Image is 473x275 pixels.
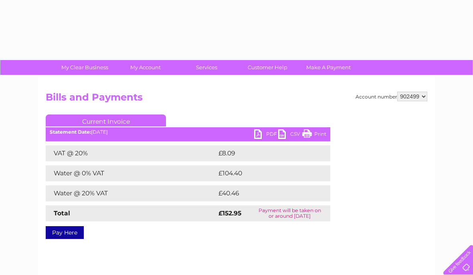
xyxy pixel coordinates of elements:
td: VAT @ 20% [46,145,216,161]
a: Customer Help [234,60,301,75]
a: Print [302,129,326,141]
strong: Total [54,209,70,217]
a: Services [174,60,240,75]
a: CSV [278,129,302,141]
strong: £152.95 [218,209,241,217]
b: Statement Date: [50,129,91,135]
a: My Clear Business [52,60,118,75]
td: £40.46 [216,185,315,201]
a: Make A Payment [295,60,362,75]
a: Current Invoice [46,114,166,126]
td: Water @ 20% VAT [46,185,216,201]
a: Pay Here [46,226,84,239]
td: £104.40 [216,165,316,181]
div: Account number [356,92,427,101]
td: £8.09 [216,145,312,161]
td: Payment will be taken on or around [DATE] [249,205,330,221]
a: PDF [254,129,278,141]
h2: Bills and Payments [46,92,427,107]
div: [DATE] [46,129,330,135]
a: My Account [113,60,179,75]
td: Water @ 0% VAT [46,165,216,181]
